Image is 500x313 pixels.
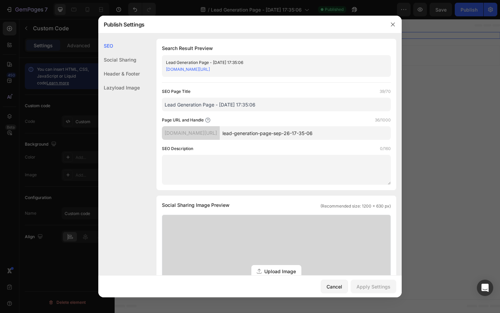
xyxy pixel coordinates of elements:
span: inspired by CRO experts [137,39,184,46]
label: 0/160 [380,145,391,152]
div: Custom Code [6,24,32,31]
span: Upload Image [264,268,296,275]
div: Generate layout [184,32,220,39]
div: Publish Settings [98,16,384,33]
h1: Search Result Preview [162,44,391,52]
a: [DOMAIN_NAME][URL] [166,67,210,72]
div: Choose templates [140,32,181,39]
label: 39/70 [380,88,391,95]
div: Social Sharing [98,53,140,67]
span: from URL or image [184,39,220,46]
div: Cancel [327,283,342,290]
div: Lazyload Image [98,81,140,95]
span: (Recommended size: 1200 x 630 px) [320,203,391,209]
label: SEO Description [162,145,193,152]
div: Header & Footer [98,67,140,81]
input: Handle [220,126,391,140]
label: 36/1000 [375,117,391,123]
div: Open Intercom Messenger [477,280,493,296]
div: Lead Generation Page - [DATE] 17:35:06 [166,59,376,66]
div: SEO [98,39,140,53]
button: Apply Settings [351,280,396,293]
div: [DOMAIN_NAME][URL] [162,126,220,140]
button: Cancel [321,280,348,293]
span: Social Sharing Image Preview [162,201,230,209]
div: Add blank section [225,32,266,39]
label: SEO Page Title [162,88,190,95]
input: Title [162,98,391,111]
label: Page URL and Handle [162,117,204,123]
span: then drag & drop elements [220,39,271,46]
div: Apply Settings [356,283,390,290]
